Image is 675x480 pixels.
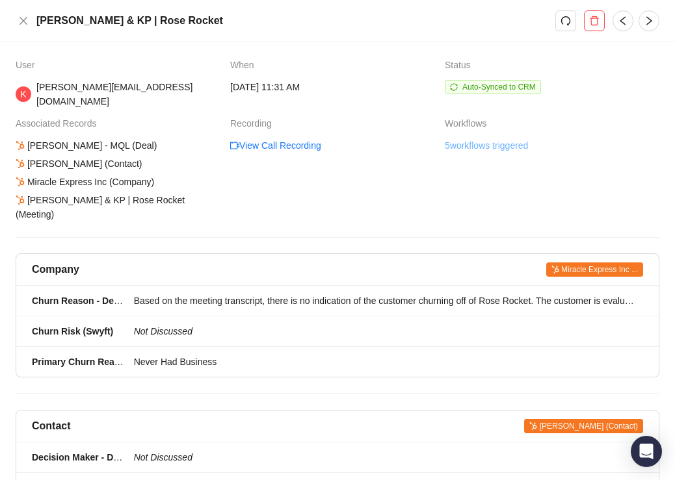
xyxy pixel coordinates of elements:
[644,16,654,26] span: right
[32,418,71,434] h5: Contact
[134,326,192,336] i: Not Discussed
[18,16,29,26] span: close
[16,116,103,131] span: Associated Records
[546,262,643,277] a: Miracle Express Inc ...
[36,82,192,107] span: [PERSON_NAME][EMAIL_ADDRESS][DOMAIN_NAME]
[134,355,635,369] div: Never Had Business
[589,16,600,26] span: delete
[230,141,239,150] span: video-camera
[134,294,635,308] div: Based on the meeting transcript, there is no indication of the customer churning off of Rose Rock...
[14,157,144,171] div: [PERSON_NAME] (Contact)
[618,16,628,26] span: left
[14,193,222,221] div: [PERSON_NAME] & KP | Rose Rocket (Meeting)
[445,138,528,153] a: 5 workflows triggered
[32,262,79,277] h5: Company
[32,296,160,306] strong: Churn Reason - Detail (Swyft)
[32,452,131,462] strong: Decision Maker - Detail
[14,175,156,189] div: Miracle Express Inc (Company)
[230,80,300,94] span: [DATE] 11:31 AM
[631,436,662,467] div: Open Intercom Messenger
[445,116,493,131] span: Workflows
[445,58,477,72] span: Status
[561,16,571,26] span: redo
[230,58,261,72] span: When
[20,87,26,101] span: K
[524,418,643,434] a: [PERSON_NAME] (Contact)
[16,58,42,72] span: User
[32,326,113,336] strong: Churn Risk (Swyft)
[230,138,321,153] a: video-cameraView Call Recording
[36,13,555,29] h5: [PERSON_NAME] & KP | Rose Rocket
[524,419,643,433] span: [PERSON_NAME] (Contact)
[14,138,159,153] div: [PERSON_NAME] - MQL (Deal)
[450,83,458,91] span: sync
[546,262,643,277] span: Miracle Express Inc ...
[16,13,31,29] button: Close
[230,116,278,131] span: Recording
[462,82,536,92] span: Auto-Synced to CRM
[134,452,192,462] i: Not Discussed
[32,357,163,367] strong: Primary Churn Reason (Swyft)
